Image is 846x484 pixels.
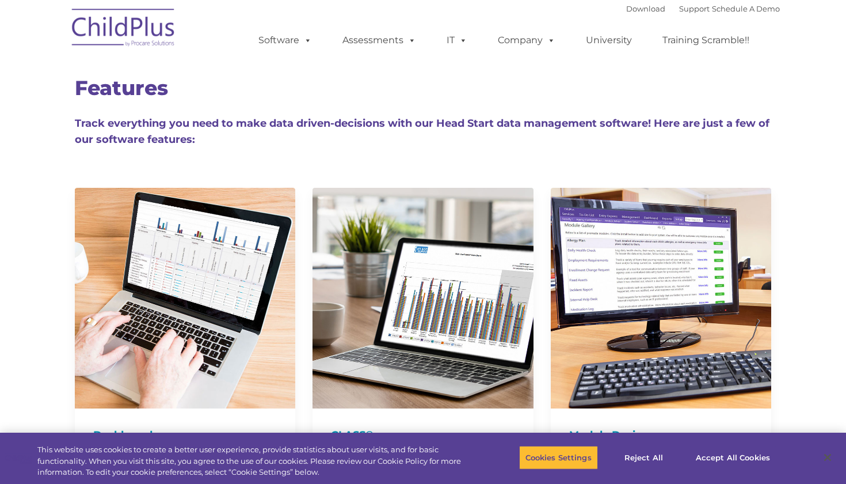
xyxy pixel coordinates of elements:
[679,4,710,13] a: Support
[519,445,598,470] button: Cookies Settings
[75,117,769,146] span: Track everything you need to make data driven-decisions with our Head Start data management softw...
[551,188,771,409] img: ModuleDesigner750
[574,29,643,52] a: University
[66,1,181,58] img: ChildPlus by Procare Solutions
[37,444,466,478] div: This website uses cookies to create a better user experience, provide statistics about user visit...
[626,4,665,13] a: Download
[247,29,323,52] a: Software
[712,4,780,13] a: Schedule A Demo
[486,29,567,52] a: Company
[815,445,840,470] button: Close
[75,75,168,100] span: Features
[689,445,776,470] button: Accept All Cookies
[626,4,780,13] font: |
[75,188,295,409] img: Dash
[651,29,761,52] a: Training Scramble!!
[93,427,277,443] h4: Dashboard
[608,445,680,470] button: Reject All
[313,188,533,409] img: CLASS-750
[435,29,479,52] a: IT
[569,427,753,443] h4: Module Designer
[331,29,428,52] a: Assessments
[331,427,515,443] h4: CLASS©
